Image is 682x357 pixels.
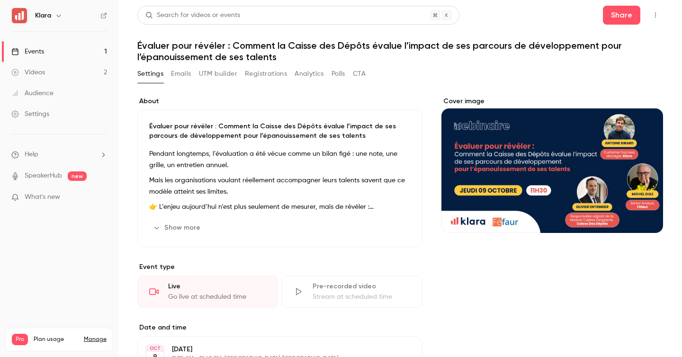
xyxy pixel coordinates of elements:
p: Event type [137,262,422,272]
button: Emails [171,66,191,81]
div: Live [168,282,266,291]
div: Events [11,47,44,56]
img: Klara [12,8,27,23]
h6: Klara [35,11,51,20]
span: Help [25,150,38,160]
div: Settings [11,109,49,119]
button: Show more [149,220,206,235]
p: [DATE] [172,345,372,354]
div: Pre-recorded video [313,282,411,291]
p: Mais les organisations voulant réellement accompagner leurs talents savent que ce modèle atteint ... [149,175,411,197]
p: 👉 L’enjeu aujourd’hui n’est plus seulement de mesurer, mais de révéler : [149,201,411,213]
button: Settings [137,66,163,81]
p: Pendant longtemps, l’évaluation a été vécue comme un bilan figé : une note, une grille, un entret... [149,148,411,171]
div: Stream at scheduled time [313,292,411,302]
div: Go live at scheduled time [168,292,266,302]
span: new [68,171,87,181]
span: What's new [25,192,60,202]
p: Évaluer pour révéler : Comment la Caisse des Dépôts évalue l’impact de ses parcours de développem... [149,122,411,141]
label: Date and time [137,323,422,332]
section: Cover image [441,97,663,233]
button: CTA [353,66,366,81]
div: LiveGo live at scheduled time [137,276,278,308]
div: Search for videos or events [145,10,240,20]
div: Audience [11,89,54,98]
span: Plan usage [34,336,78,343]
button: Polls [332,66,345,81]
span: Pro [12,334,28,345]
div: Videos [11,68,45,77]
div: Pre-recorded videoStream at scheduled time [282,276,422,308]
a: SpeakerHub [25,171,62,181]
button: UTM builder [199,66,237,81]
button: Share [603,6,640,25]
div: OCT [146,345,163,352]
button: Analytics [295,66,324,81]
label: Cover image [441,97,663,106]
a: Manage [84,336,107,343]
label: About [137,97,422,106]
li: help-dropdown-opener [11,150,107,160]
h1: Évaluer pour révéler : Comment la Caisse des Dépôts évalue l’impact de ses parcours de développem... [137,40,663,62]
button: Registrations [245,66,287,81]
iframe: Noticeable Trigger [96,193,107,202]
